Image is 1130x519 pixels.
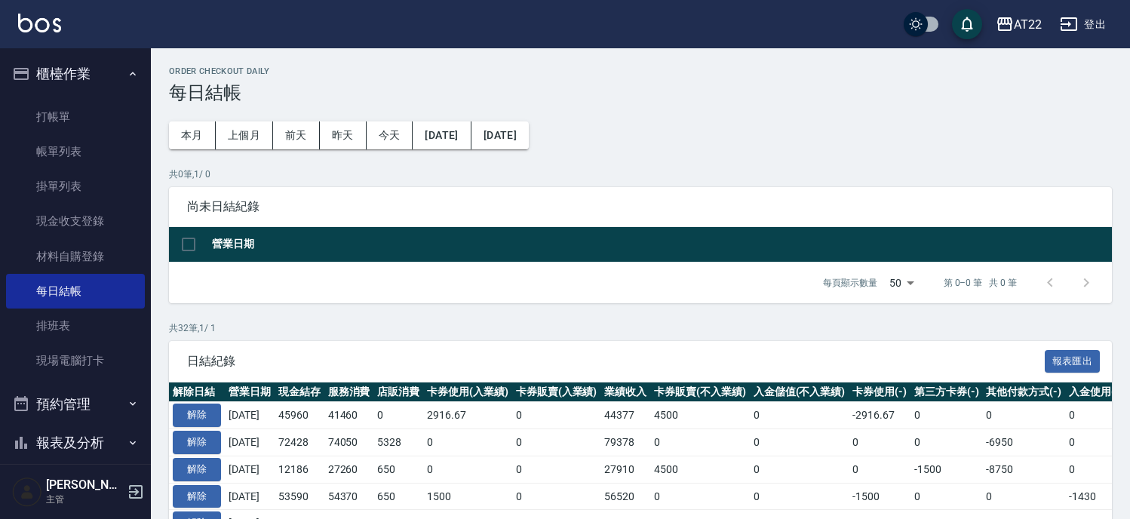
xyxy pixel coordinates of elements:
[849,429,910,456] td: 0
[750,402,849,429] td: 0
[944,276,1017,290] p: 第 0–0 筆 共 0 筆
[225,382,275,402] th: 營業日期
[173,404,221,427] button: 解除
[1045,350,1101,373] button: 報表匯出
[849,402,910,429] td: -2916.67
[273,121,320,149] button: 前天
[600,483,650,510] td: 56520
[600,382,650,402] th: 業績收入
[324,402,374,429] td: 41460
[650,429,750,456] td: 0
[225,483,275,510] td: [DATE]
[173,458,221,481] button: 解除
[187,199,1094,214] span: 尚未日結紀錄
[6,385,145,424] button: 預約管理
[750,429,849,456] td: 0
[1054,11,1112,38] button: 登出
[6,239,145,274] a: 材料自購登錄
[324,456,374,483] td: 27260
[373,456,423,483] td: 650
[1065,382,1127,402] th: 入金使用(-)
[512,402,601,429] td: 0
[423,429,512,456] td: 0
[320,121,367,149] button: 昨天
[423,456,512,483] td: 0
[324,382,374,402] th: 服務消費
[512,382,601,402] th: 卡券販賣(入業績)
[650,402,750,429] td: 4500
[650,382,750,402] th: 卡券販賣(不入業績)
[275,429,324,456] td: 72428
[169,121,216,149] button: 本月
[982,402,1065,429] td: 0
[208,227,1112,263] th: 營業日期
[883,263,920,303] div: 50
[169,66,1112,76] h2: Order checkout daily
[982,429,1065,456] td: -6950
[423,483,512,510] td: 1500
[600,429,650,456] td: 79378
[750,456,849,483] td: 0
[750,483,849,510] td: 0
[173,431,221,454] button: 解除
[982,456,1065,483] td: -8750
[275,382,324,402] th: 現金結存
[1014,15,1042,34] div: AT22
[324,429,374,456] td: 74050
[413,121,471,149] button: [DATE]
[6,134,145,169] a: 帳單列表
[169,82,1112,103] h3: 每日結帳
[373,382,423,402] th: 店販消費
[910,456,983,483] td: -1500
[600,456,650,483] td: 27910
[1065,402,1127,429] td: 0
[12,477,42,507] img: Person
[275,483,324,510] td: 53590
[6,423,145,462] button: 報表及分析
[46,478,123,493] h5: [PERSON_NAME]
[187,354,1045,369] span: 日結紀錄
[650,456,750,483] td: 4500
[512,456,601,483] td: 0
[600,402,650,429] td: 44377
[952,9,982,39] button: save
[225,402,275,429] td: [DATE]
[1045,353,1101,367] a: 報表匯出
[18,14,61,32] img: Logo
[216,121,273,149] button: 上個月
[849,483,910,510] td: -1500
[367,121,413,149] button: 今天
[6,100,145,134] a: 打帳單
[6,54,145,94] button: 櫃檯作業
[1065,429,1127,456] td: 0
[823,276,877,290] p: 每頁顯示數量
[423,402,512,429] td: 2916.67
[173,485,221,508] button: 解除
[512,429,601,456] td: 0
[373,483,423,510] td: 650
[1065,456,1127,483] td: 0
[373,402,423,429] td: 0
[225,429,275,456] td: [DATE]
[6,462,145,502] button: 客戶管理
[982,483,1065,510] td: 0
[849,382,910,402] th: 卡券使用(-)
[990,9,1048,40] button: AT22
[650,483,750,510] td: 0
[6,169,145,204] a: 掛單列表
[471,121,529,149] button: [DATE]
[910,483,983,510] td: 0
[6,309,145,343] a: 排班表
[225,456,275,483] td: [DATE]
[750,382,849,402] th: 入金儲值(不入業績)
[849,456,910,483] td: 0
[275,456,324,483] td: 12186
[910,382,983,402] th: 第三方卡券(-)
[423,382,512,402] th: 卡券使用(入業績)
[169,382,225,402] th: 解除日結
[1065,483,1127,510] td: -1430
[910,429,983,456] td: 0
[6,204,145,238] a: 現金收支登錄
[169,167,1112,181] p: 共 0 筆, 1 / 0
[46,493,123,506] p: 主管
